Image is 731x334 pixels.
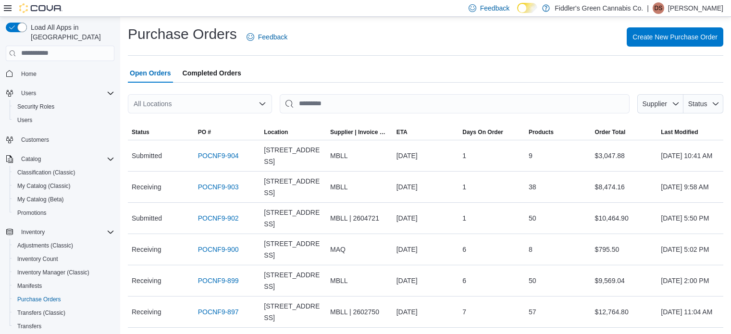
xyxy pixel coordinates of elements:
img: Cova [19,3,62,13]
div: [DATE] 5:50 PM [657,209,723,228]
button: Status [128,124,194,140]
button: Classification (Classic) [10,166,118,179]
span: 8 [529,244,533,255]
button: Create New Purchase Order [627,27,723,47]
a: Customers [17,134,53,146]
span: Supplier | Invoice Number [330,128,389,136]
span: Catalog [17,153,114,165]
span: Manifests [13,280,114,292]
span: Inventory Manager (Classic) [13,267,114,278]
span: Products [529,128,554,136]
button: Customers [2,133,118,147]
span: Days On Order [462,128,503,136]
button: Catalog [17,153,45,165]
p: Fiddler's Green Cannabis Co. [555,2,643,14]
button: Transfers [10,320,118,333]
span: Security Roles [17,103,54,111]
span: Status [688,100,707,108]
span: [STREET_ADDRESS] [264,144,322,167]
div: [DATE] 5:02 PM [657,240,723,259]
button: Security Roles [10,100,118,113]
span: Feedback [258,32,287,42]
span: Open Orders [130,63,171,83]
span: Home [17,68,114,80]
button: Supplier [637,94,683,113]
span: Promotions [13,207,114,219]
span: Order Total [595,128,626,136]
a: Feedback [243,27,291,47]
div: Location [264,128,288,136]
input: This is a search bar. After typing your query, hit enter to filter the results lower in the page. [280,94,630,113]
span: Inventory Count [17,255,58,263]
a: Promotions [13,207,50,219]
span: Completed Orders [183,63,241,83]
div: $9,569.04 [591,271,657,290]
span: [STREET_ADDRESS] [264,207,322,230]
button: My Catalog (Beta) [10,193,118,206]
span: Inventory [21,228,45,236]
span: Security Roles [13,101,114,112]
span: [STREET_ADDRESS] [264,300,322,323]
a: Transfers [13,321,45,332]
span: Adjustments (Classic) [13,240,114,251]
a: My Catalog (Beta) [13,194,68,205]
span: Feedback [480,3,509,13]
button: Home [2,67,118,81]
span: [STREET_ADDRESS] [264,175,322,198]
span: Submitted [132,212,162,224]
button: Open list of options [259,100,266,108]
span: Classification (Classic) [13,167,114,178]
button: Users [10,113,118,127]
span: Users [13,114,114,126]
div: $3,047.88 [591,146,657,165]
p: | [647,2,649,14]
button: My Catalog (Classic) [10,179,118,193]
a: POCNF9-899 [198,275,239,286]
a: Security Roles [13,101,58,112]
div: [DATE] 11:04 AM [657,302,723,322]
span: Inventory Manager (Classic) [17,269,89,276]
span: Submitted [132,150,162,161]
button: Users [2,87,118,100]
a: POCNF9-904 [198,150,239,161]
div: $8,474.16 [591,177,657,197]
span: Inventory Count [13,253,114,265]
span: Purchase Orders [13,294,114,305]
a: Inventory Manager (Classic) [13,267,93,278]
div: MAQ [326,240,393,259]
button: Manifests [10,279,118,293]
span: Receiving [132,244,161,255]
span: 6 [462,244,466,255]
button: Supplier | Invoice Number [326,124,393,140]
div: MBLL [326,271,393,290]
span: My Catalog (Beta) [17,196,64,203]
span: Inventory [17,226,114,238]
span: Classification (Classic) [17,169,75,176]
span: Customers [21,136,49,144]
button: Location [260,124,326,140]
div: $795.50 [591,240,657,259]
a: Inventory Count [13,253,62,265]
span: Users [17,116,32,124]
button: Inventory [17,226,49,238]
button: Days On Order [458,124,525,140]
button: Promotions [10,206,118,220]
span: 50 [529,275,536,286]
div: MBLL [326,177,393,197]
div: [DATE] 2:00 PM [657,271,723,290]
span: Receiving [132,275,161,286]
span: Status [132,128,149,136]
span: Users [21,89,36,97]
span: PO # [198,128,211,136]
span: Transfers [13,321,114,332]
span: Receiving [132,181,161,193]
div: Dakota S [653,2,664,14]
button: Inventory [2,225,118,239]
button: Purchase Orders [10,293,118,306]
button: Catalog [2,152,118,166]
span: My Catalog (Classic) [17,182,71,190]
div: $10,464.90 [591,209,657,228]
button: Users [17,87,40,99]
